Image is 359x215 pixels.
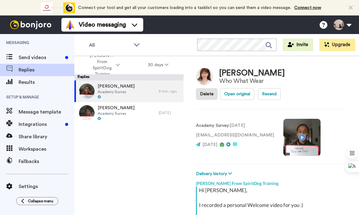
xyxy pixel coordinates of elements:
[159,110,180,115] div: [DATE]
[19,158,74,165] span: Fallbacks
[319,39,355,51] button: Upgrade
[19,121,63,128] span: Integrations
[98,89,135,94] span: Academy Survey
[79,20,126,29] span: Video messaging
[134,59,183,71] button: 30 days
[19,79,74,86] span: Results
[78,6,291,10] span: Connect your tool and get all your customers loading into a tasklist so you can send them a video...
[98,83,135,89] span: [PERSON_NAME]
[219,78,285,84] div: Who What Wear
[19,145,74,153] span: Workspaces
[74,80,184,102] a: [PERSON_NAME]Academy Survey8 min. ago
[74,74,184,80] div: Replies
[196,123,229,128] strong: Academy Survey
[19,133,74,140] span: Share library
[65,20,75,30] img: vm-color.svg
[196,88,218,100] button: Delete
[16,197,58,205] button: Collapse menu
[196,132,274,139] p: [EMAIL_ADDRESS][DOMAIN_NAME]
[196,123,274,129] p: : [DATE]
[219,69,285,78] div: [PERSON_NAME]
[79,84,95,99] img: 14f53bf2-9782-4e16-906f-ebef0a4a4cc8-thumb.jpg
[28,199,53,204] span: Collapse menu
[89,41,131,49] span: All
[76,50,134,80] button: [PERSON_NAME] From SpiritDog Training
[196,177,347,187] div: [PERSON_NAME] From SpiritDog Training
[41,2,75,13] div: animation
[283,39,313,51] button: Invite
[202,143,217,147] span: [DATE]
[79,105,95,121] img: e777535d-6082-4240-8f9f-3b3c19d95316-thumb.jpg
[258,88,281,100] button: Resend
[196,68,213,85] img: Image of Erin Fitzpatrick
[220,88,254,100] button: Open original
[90,53,115,77] span: [PERSON_NAME] From SpiritDog Training
[159,89,180,94] div: 8 min. ago
[7,20,54,29] img: bj-logo-header-white.svg
[19,66,74,74] span: Replies
[98,111,135,116] span: Academy Survey
[19,54,63,61] span: Send videos
[19,108,74,116] span: Message template
[74,102,184,124] a: [PERSON_NAME]Academy Survey[DATE]
[19,183,74,190] span: Settings
[196,170,234,177] button: Delivery history
[294,6,321,10] a: Connect now
[98,105,135,111] span: [PERSON_NAME]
